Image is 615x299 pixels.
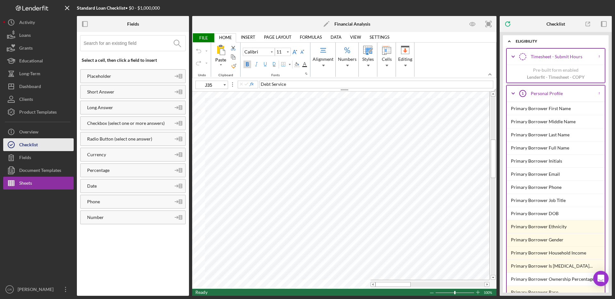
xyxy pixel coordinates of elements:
div: Calibri [243,49,259,55]
button: Product Templates [3,106,74,118]
div: Primary Borrower Is [MEDICAL_DATA] Individual [511,260,605,272]
div: Styles [360,43,376,77]
div: Checklist [19,138,38,153]
div: Long Answer [81,105,171,110]
div: Paste [214,57,227,63]
div: Zoom Out [429,289,434,296]
button: Loans [3,29,74,42]
div: Zoom [435,289,475,296]
div: Activity [19,16,35,30]
button: Border [279,60,292,69]
div: • $0 - $1,000,000 [77,5,160,11]
div: Dashboard [19,80,41,94]
div: Primary Borrower Initials [511,155,605,167]
div: Numbers [337,43,358,77]
button: CR[PERSON_NAME] [3,283,74,296]
div: Open Intercom Messenger [593,271,609,286]
div: Number [81,215,171,220]
div: Fields [19,151,31,166]
button: Grants [3,42,74,54]
button: Document Templates [3,164,74,177]
div: Clipboard [216,73,236,77]
div: Short Answer [81,89,171,94]
div: Formula Bar [259,81,493,88]
button: Dashboard [3,80,74,93]
div: Primary Borrower Phone [511,181,605,194]
div: Background Color [293,61,300,68]
div: Alignment [311,43,335,77]
div: Checklist [546,21,565,27]
div: In Ready mode [195,289,208,296]
div: Border [279,61,287,68]
p: Lenderfit - Timesheet - COPY [507,74,605,81]
div: Font Size [275,48,291,56]
button: Clients [3,93,74,106]
label: Double Underline [270,61,278,68]
button: Educational [3,54,74,67]
a: INSERT [237,33,259,42]
button: Insert Function [249,82,254,87]
div: ! [599,55,600,59]
div: Long-Term [19,67,40,82]
button: Activity [3,16,74,29]
div: Primary Borrower Job Title [511,194,605,207]
a: FORMULAS [296,33,326,42]
a: PAGE LAYOUT [260,33,295,42]
span: Ready [195,289,208,295]
button: Copy [229,53,238,61]
div: Primary Borrower First Name [511,102,605,115]
div: Primary Borrower Ownership Percentage [511,273,605,286]
b: Financial Analysis [334,21,370,27]
button: All [213,43,229,70]
a: DATA [327,33,345,42]
div: Timesheet - Submit Hours [531,54,594,59]
label: Format Painter [230,62,238,70]
div: Eligibility [516,39,601,43]
div: Editing [397,43,414,77]
button: Overview [3,125,74,138]
span: Styles [362,57,374,62]
div: Clients [19,93,33,107]
button: Fields [3,151,74,164]
p: Pre-built form enabled [507,67,605,74]
div: Primary Borrower Household Income [511,246,605,259]
div: Primary Borrower Middle Name [511,115,605,128]
div: Font Color [300,61,308,68]
div: Fields [127,21,139,27]
div: Product Templates [19,106,57,120]
div: Loans [19,29,31,43]
div: Select a cell, then click a field to insert [82,58,186,63]
div: Grants [19,42,33,56]
span: Numbers [338,57,357,62]
label: Italic [252,61,260,68]
div: Checkbox (select one or more answers) [81,121,171,126]
span: Debt Service [261,81,286,87]
a: SETTINGS [366,33,393,42]
button: Decrease Font Size [299,48,306,56]
div: Date [81,183,171,189]
text: CR [7,288,12,291]
button: Fonts [304,71,309,76]
button: Long-Term [3,67,74,80]
div: Cells [378,43,395,77]
span: Editing [398,57,412,62]
span: FILE [192,33,214,42]
button: Checklist [3,138,74,151]
button: collapsedRibbon [488,72,492,77]
input: Search for an existing field [84,36,185,51]
button: Commit Edit [244,82,249,87]
a: HOME [215,33,236,42]
tspan: 1 [522,92,524,95]
div: Sheets [19,177,32,191]
button: Sheets [3,177,74,190]
div: Overview [19,125,38,140]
